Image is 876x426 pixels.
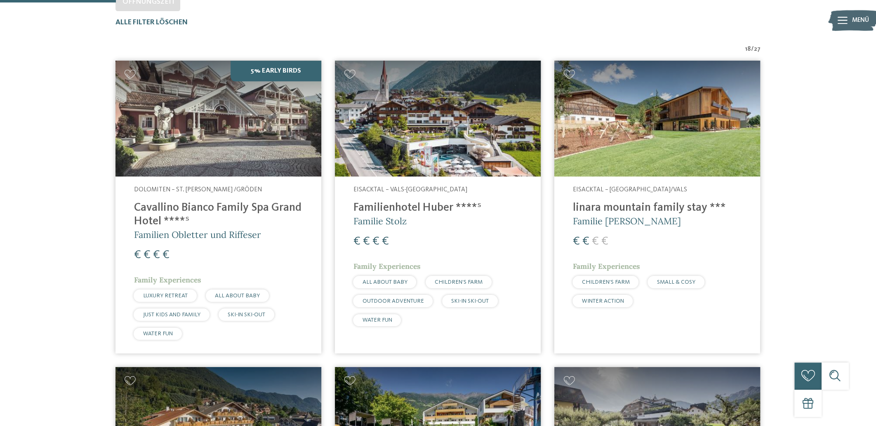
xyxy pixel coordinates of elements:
[572,261,640,271] span: Family Experiences
[215,293,260,299] span: ALL ABOUT BABY
[381,235,389,247] span: €
[372,235,379,247] span: €
[134,249,141,261] span: €
[363,235,370,247] span: €
[435,279,483,285] span: CHILDREN’S FARM
[353,186,467,193] span: Eisacktal – Vals-[GEOGRAPHIC_DATA]
[751,45,754,54] span: /
[657,279,695,285] span: SMALL & COSY
[134,229,261,240] span: Familien Obletter und Riffeser
[153,249,160,261] span: €
[554,61,760,353] a: Familienhotels gesucht? Hier findet ihr die besten! Eisacktal – [GEOGRAPHIC_DATA]/Vals linara mou...
[572,186,687,193] span: Eisacktal – [GEOGRAPHIC_DATA]/Vals
[134,201,303,228] h4: Cavallino Bianco Family Spa Grand Hotel ****ˢ
[115,19,187,26] span: Alle Filter löschen
[143,249,150,261] span: €
[451,298,489,304] span: SKI-IN SKI-OUT
[335,61,541,353] a: Familienhotels gesucht? Hier findet ihr die besten! Eisacktal – Vals-[GEOGRAPHIC_DATA] Familienho...
[335,61,541,177] img: Familienhotels gesucht? Hier findet ihr die besten!
[601,235,608,247] span: €
[162,249,169,261] span: €
[582,235,589,247] span: €
[143,331,172,337] span: WATER FUN
[591,235,598,247] span: €
[228,312,265,318] span: SKI-IN SKI-OUT
[745,45,751,54] span: 18
[572,235,579,247] span: €
[134,186,261,193] span: Dolomiten – St. [PERSON_NAME] /Gröden
[353,235,360,247] span: €
[115,61,321,177] img: Family Spa Grand Hotel Cavallino Bianco ****ˢ
[143,293,187,299] span: LUXURY RETREAT
[554,61,760,177] img: Familienhotels gesucht? Hier findet ihr die besten!
[572,201,742,215] h4: linara mountain family stay ***
[582,298,624,304] span: WINTER ACTION
[582,279,629,285] span: CHILDREN’S FARM
[143,312,200,318] span: JUST KIDS AND FAMILY
[353,201,523,215] h4: Familienhotel Huber ****ˢ
[353,215,406,227] span: Familie Stolz
[134,275,201,285] span: Family Experiences
[362,298,424,304] span: OUTDOOR ADVENTURE
[362,279,407,285] span: ALL ABOUT BABY
[754,45,761,54] span: 27
[353,261,420,271] span: Family Experiences
[362,317,392,323] span: WATER FUN
[572,215,681,227] span: Familie [PERSON_NAME]
[115,61,321,353] a: Familienhotels gesucht? Hier findet ihr die besten! 5% Early Birds Dolomiten – St. [PERSON_NAME] ...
